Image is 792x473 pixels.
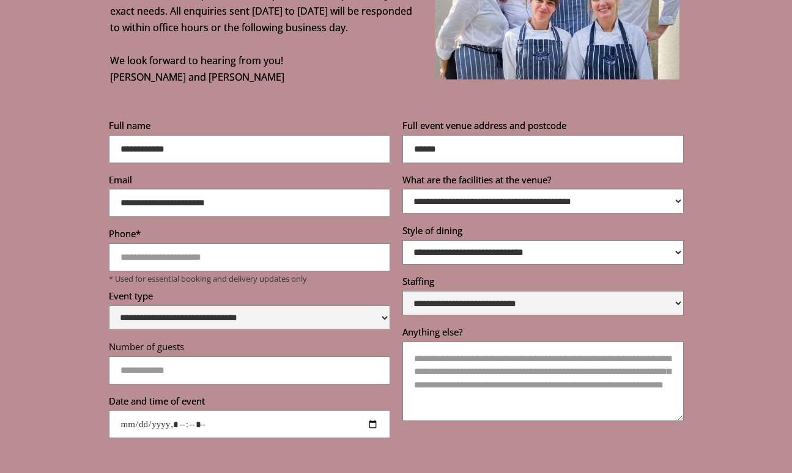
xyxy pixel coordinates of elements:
label: Phone* [109,227,390,243]
label: Staffing [402,275,684,291]
label: Date and time of event [109,395,390,411]
label: What are the facilities at the venue? [402,174,684,189]
label: Anything else? [402,326,684,342]
label: Number of guests [109,340,390,356]
label: Event type [109,290,390,306]
label: Style of dining [402,224,684,240]
p: * Used for essential booking and delivery updates only [109,274,390,284]
label: Email [109,174,390,189]
label: Full name [109,119,390,135]
label: Full event venue address and postcode [402,119,684,135]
